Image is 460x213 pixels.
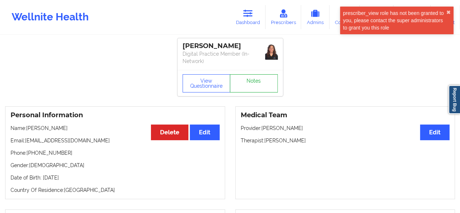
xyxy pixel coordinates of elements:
a: Prescribers [265,5,301,29]
button: Edit [420,125,449,140]
div: [PERSON_NAME] [183,42,278,50]
p: Country Of Residence: [GEOGRAPHIC_DATA] [11,186,220,194]
p: Name: [PERSON_NAME] [11,125,220,132]
p: Digital Practice Member (In-Network) [183,50,278,65]
p: Therapist: [PERSON_NAME] [241,137,450,144]
a: Coaches [329,5,360,29]
p: Phone: [PHONE_NUMBER] [11,149,220,157]
p: Gender: [DEMOGRAPHIC_DATA] [11,162,220,169]
button: Edit [190,125,219,140]
p: Provider: [PERSON_NAME] [241,125,450,132]
p: Date of Birth: [DATE] [11,174,220,181]
button: Delete [151,125,188,140]
img: cb67c6ed-02d4-4c11-a8ce-f586d67347b8_4d168999-d3de-434c-a340-05a5eaeec362Screenshot_2024-10-30_at... [265,43,278,60]
a: Report Bug [448,85,460,114]
h3: Personal Information [11,111,220,119]
button: close [446,9,451,15]
p: Email: [EMAIL_ADDRESS][DOMAIN_NAME] [11,137,220,144]
h3: Medical Team [241,111,450,119]
a: Notes [230,74,278,92]
a: Dashboard [231,5,265,29]
button: View Questionnaire [183,74,231,92]
div: prescriber_view role has not been granted to you, please contact the super administrators to gran... [343,9,446,31]
a: Admins [301,5,329,29]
